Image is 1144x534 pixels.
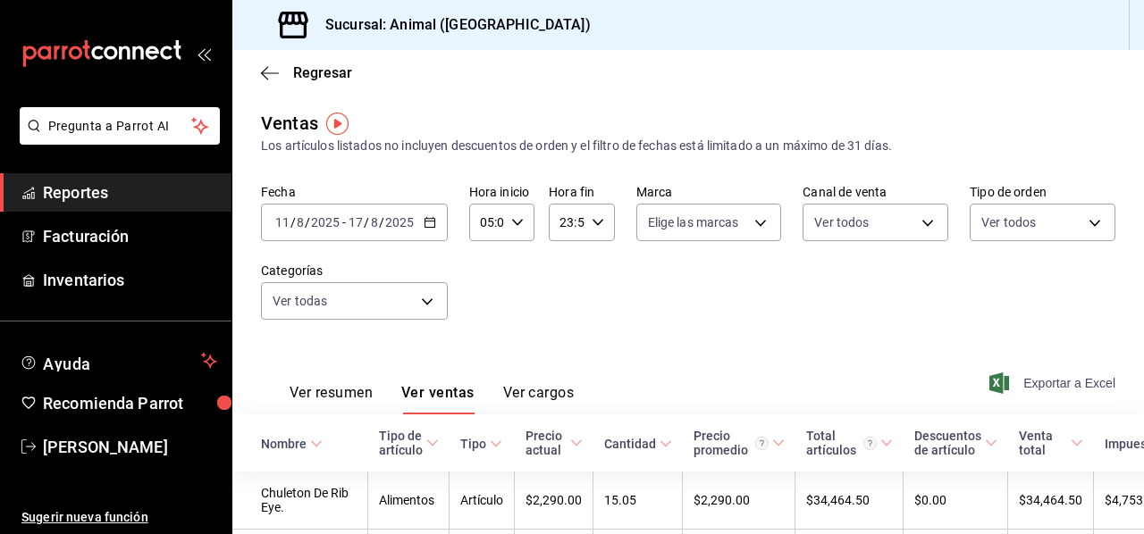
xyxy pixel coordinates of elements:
label: Fecha [261,186,448,198]
svg: El total artículos considera cambios de precios en los artículos así como costos adicionales por ... [863,437,877,450]
input: ---- [310,215,341,229]
span: / [290,215,296,229]
span: Venta total [1019,429,1083,457]
span: / [379,215,384,229]
div: Tipo [460,437,486,451]
span: / [305,215,310,229]
svg: Precio promedio = Total artículos / cantidad [755,437,769,450]
td: Artículo [450,471,515,530]
span: Tipo [460,437,502,451]
input: -- [274,215,290,229]
span: Ver todas [273,292,327,310]
span: [PERSON_NAME] [43,435,217,459]
span: Reportes [43,180,217,204]
label: Hora fin [549,186,614,198]
div: Los artículos listados no incluyen descuentos de orden y el filtro de fechas está limitado a un m... [261,137,1115,155]
span: Cantidad [604,437,672,451]
td: 15.05 [593,471,683,530]
span: Elige las marcas [648,213,739,231]
img: Tooltip marker [326,113,349,135]
span: Pregunta a Parrot AI [48,117,192,136]
span: / [364,215,369,229]
input: ---- [384,215,415,229]
div: Total artículos [806,429,877,457]
span: Recomienda Parrot [43,391,217,415]
a: Pregunta a Parrot AI [13,129,220,148]
button: Regresar [261,64,352,81]
input: -- [370,215,379,229]
div: Precio actual [526,429,567,457]
button: Ver cargos [503,384,575,414]
span: Precio actual [526,429,583,457]
span: - [342,215,346,229]
span: Regresar [293,64,352,81]
input: -- [296,215,305,229]
div: Precio promedio [694,429,769,457]
div: Venta total [1019,429,1067,457]
span: Ver todos [981,213,1036,231]
span: Descuentos de artículo [914,429,997,457]
td: $34,464.50 [1008,471,1094,530]
label: Categorías [261,264,448,277]
button: open_drawer_menu [197,46,211,61]
span: Nombre [261,437,323,451]
button: Exportar a Excel [993,372,1115,394]
span: Ayuda [43,350,194,371]
label: Hora inicio [469,186,534,198]
span: Sugerir nueva función [21,508,217,527]
td: $34,464.50 [795,471,904,530]
span: Ver todos [814,213,869,231]
button: Pregunta a Parrot AI [20,107,220,145]
label: Marca [636,186,782,198]
td: $0.00 [904,471,1008,530]
button: Ver resumen [290,384,373,414]
label: Canal de venta [803,186,948,198]
span: Inventarios [43,268,217,292]
td: Chuleton De Rib Eye. [232,471,368,530]
div: Descuentos de artículo [914,429,981,457]
td: Alimentos [368,471,450,530]
span: Precio promedio [694,429,785,457]
button: Ver ventas [401,384,475,414]
div: Tipo de artículo [379,429,423,457]
input: -- [348,215,364,229]
div: Cantidad [604,437,656,451]
span: Facturación [43,224,217,248]
label: Tipo de orden [970,186,1115,198]
td: $2,290.00 [683,471,795,530]
div: navigation tabs [290,384,574,414]
h3: Sucursal: Animal ([GEOGRAPHIC_DATA]) [311,14,591,36]
div: Ventas [261,110,318,137]
span: Total artículos [806,429,893,457]
div: Nombre [261,437,307,451]
span: Tipo de artículo [379,429,439,457]
td: $2,290.00 [515,471,593,530]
